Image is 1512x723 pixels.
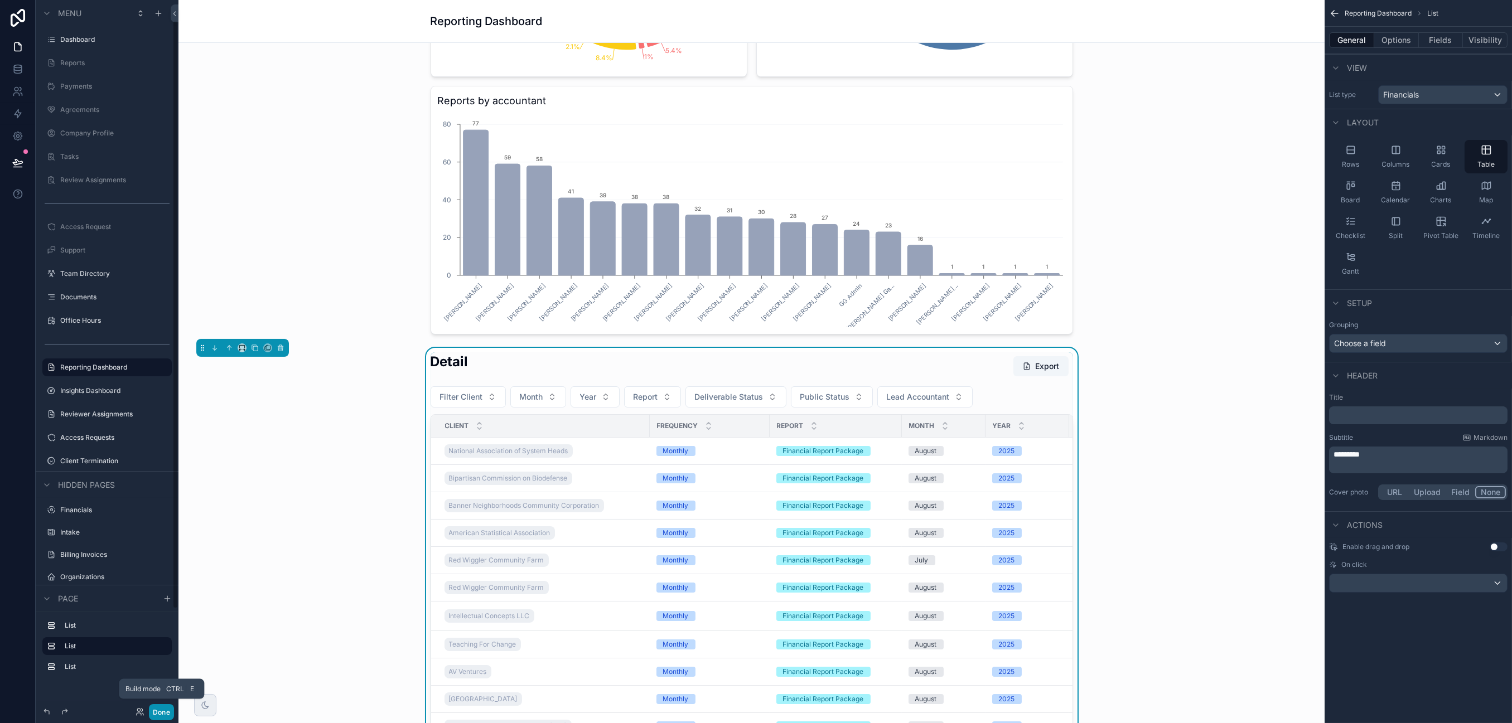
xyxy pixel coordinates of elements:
span: Intellectual Concepts LLC [449,612,530,620]
a: Financial Report Package [776,667,895,677]
a: National Association of System Heads [445,444,573,458]
div: scrollable content [36,612,178,687]
label: Review Assignments [60,176,170,185]
div: Financial Report Package [783,694,864,704]
a: Financial Report Package [776,583,895,593]
span: Markdown [1474,433,1508,442]
a: Financial Report Package [776,501,895,511]
a: National Association of System Heads [445,442,643,460]
label: Billing Invoices [60,550,170,559]
span: Checklist [1336,231,1365,240]
span: E [187,685,196,693]
label: Agreements [60,105,170,114]
a: Teaching For Change [445,638,521,651]
h2: Detail [431,352,468,371]
div: scrollable content [1329,406,1508,424]
a: Documents [60,293,170,302]
button: Cards [1419,140,1462,173]
a: Teaching For Change [445,635,643,653]
a: Red Wiggler Community Farm [445,554,549,567]
label: Access Requests [60,433,170,442]
div: 2025 [999,667,1015,677]
div: 2025 [999,694,1015,704]
label: Dashboard [60,35,170,44]
a: Monthly [656,639,763,649]
label: Grouping [1329,321,1358,329]
a: Team Directory [60,269,170,278]
span: Bipartisan Commission on Biodefense [449,474,568,483]
button: Select Button [877,386,973,407]
a: Banner Neighborhoods Community Corporation [445,497,643,515]
a: Insights Dashboard [60,386,170,395]
div: Financial Report Package [783,583,864,593]
button: Split [1374,211,1417,245]
a: 2025 [992,446,1062,456]
a: Reporting Dashboard [60,363,165,372]
a: Red Wiggler Community Farm [445,581,549,594]
a: Financial Report Package [776,694,895,704]
div: Monthly [663,694,689,704]
span: Charts [1431,196,1452,205]
label: List type [1329,90,1374,99]
span: Split [1389,231,1403,240]
a: August [909,446,979,456]
span: Hidden pages [58,479,115,491]
span: [GEOGRAPHIC_DATA] [449,695,518,703]
span: View [1347,62,1367,74]
a: Bipartisan Commission on Biodefense [445,469,643,487]
a: Financial Report Package [776,555,895,565]
a: [GEOGRAPHIC_DATA] [445,690,643,708]
span: Year [580,391,597,402]
span: Build mode [125,685,161,693]
a: Monthly [656,694,763,704]
span: National Association of System Heads [449,447,568,455]
label: Office Hours [60,316,170,325]
span: Pivot Table [1423,231,1458,240]
label: Reviewer Assignments [60,410,170,419]
label: Financials [60,506,170,515]
label: Access Request [60,222,170,231]
span: Ctrl [165,683,185,695]
a: Intellectual Concepts LLC [445,607,643,625]
button: Table [1465,140,1508,173]
button: Select Button [431,386,506,407]
div: August [915,667,937,677]
a: Payments [60,82,170,91]
label: Reports [60,59,170,67]
span: Table [1477,160,1495,169]
a: 2025 [992,639,1062,649]
a: Intellectual Concepts LLC [445,609,534,623]
a: Company Profile [60,129,170,138]
label: List [65,621,167,630]
div: Financial Report Package [783,555,864,565]
a: Markdown [1462,433,1508,442]
button: Charts [1419,176,1462,209]
div: 2025 [999,555,1015,565]
a: Monthly [656,611,763,621]
span: Menu [58,8,81,19]
a: August [909,639,979,649]
span: Setup [1347,298,1372,309]
label: List [65,662,167,671]
div: Financial Report Package [783,639,864,649]
label: Intake [60,528,170,537]
a: Monthly [656,446,763,456]
button: Fields [1419,32,1463,48]
a: Financial Report Package [776,446,895,456]
a: 2025 [992,611,1062,621]
button: Select Button [791,386,873,407]
div: 2025 [999,501,1015,511]
span: AV Ventures [449,667,487,676]
span: Client [445,421,469,430]
span: Calendar [1381,196,1410,205]
button: Map [1465,176,1508,209]
label: List [65,642,163,651]
a: Financial Report Package [776,611,895,621]
span: Header [1347,370,1378,381]
div: Monthly [663,446,689,456]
